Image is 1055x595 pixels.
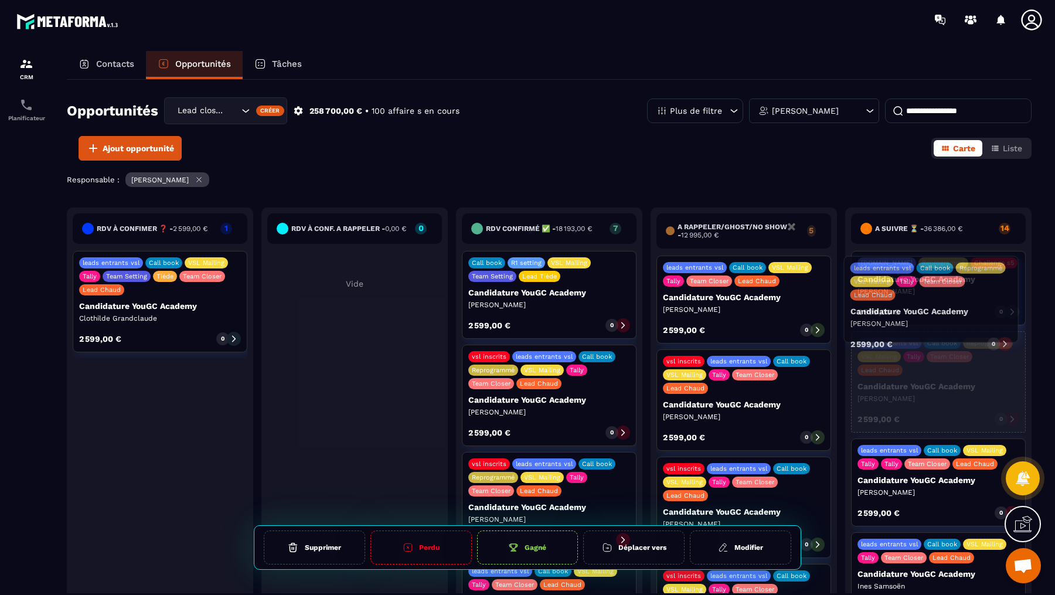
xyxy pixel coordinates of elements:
[666,371,703,379] p: VSL Mailing
[663,412,825,421] p: [PERSON_NAME]
[472,567,529,575] p: leads entrants vsl
[666,478,703,486] p: VSL Mailing
[372,106,460,117] p: 100 affaire s en cours
[543,581,581,589] p: Lead Chaud
[772,264,808,271] p: VSL Mailing
[805,326,808,334] p: 0
[83,259,139,267] p: leads entrants vsl
[857,287,1019,296] p: [PERSON_NAME]
[419,543,440,552] h6: Perdu
[857,475,1019,485] p: Candidature YouGC Academy
[305,543,341,552] h6: Supprimer
[966,447,1003,454] p: VSL Mailing
[486,225,592,233] h6: Rdv confirmé ✅ -
[97,225,207,233] h6: RDV à confimer ❓ -
[857,582,1019,591] p: Ines Samsoën
[930,353,969,361] p: Team Closer
[861,366,899,374] p: Lead Chaud
[570,474,584,481] p: Tally
[618,543,666,552] h6: Déplacer vers
[966,339,1009,347] p: Reprogrammé
[149,259,179,267] p: Call book
[309,106,362,117] p: 258 700,00 €
[777,465,806,472] p: Call book
[924,225,962,233] span: 36 386,00 €
[508,542,519,553] img: cup-gr.aac5f536.svg
[690,277,729,285] p: Team Closer
[670,107,722,115] p: Plus de filtre
[777,358,806,365] p: Call book
[468,502,630,512] p: Candidature YouGC Academy
[666,492,705,499] p: Lead Chaud
[256,106,285,116] div: Créer
[516,353,573,361] p: leads entrants vsl
[953,144,975,153] span: Carte
[861,353,897,361] p: VSL Mailing
[666,586,703,593] p: VSL Mailing
[106,273,147,280] p: Team Setting
[736,586,774,593] p: Team Closer
[468,429,511,437] p: 2 599,00 €
[524,474,560,481] p: VSL Mailing
[663,507,825,516] p: Candidature YouGC Academy
[472,581,486,589] p: Tally
[861,447,918,454] p: leads entrants vsl
[710,465,767,472] p: leads entrants vsl
[857,308,900,316] p: 2 599,00 €
[472,474,515,481] p: Reprogrammé
[734,543,763,552] h6: Modifier
[146,51,243,79] a: Opportunités
[908,460,947,468] p: Team Closer
[663,433,705,441] p: 2 599,00 €
[156,273,173,280] p: Tiède
[16,11,122,32] img: logo
[712,371,726,379] p: Tally
[495,581,534,589] p: Team Closer
[175,59,231,69] p: Opportunités
[468,395,630,404] p: Candidature YouGC Academy
[556,225,592,233] span: 18 193,00 €
[710,572,767,580] p: leads entrants vsl
[610,321,614,329] p: 0
[3,48,50,89] a: formationformationCRM
[712,586,726,593] p: Tally
[272,59,302,69] p: Tâches
[999,308,1003,316] p: 0
[857,415,900,423] p: 2 599,00 €
[907,353,921,361] p: Tally
[736,478,774,486] p: Team Closer
[3,115,50,121] p: Planificateur
[610,429,614,437] p: 0
[221,335,224,343] p: 0
[267,279,442,288] p: Vide
[678,223,801,239] h6: A RAPPELER/GHOST/NO SHOW✖️ -
[861,259,913,267] p: [DOMAIN_NAME]
[956,460,994,468] p: Lead Chaud
[67,175,120,184] p: Responsable :
[79,136,182,161] button: Ajout opportunité
[472,366,515,374] p: Reprogrammé
[922,259,965,267] p: Reprogrammé
[511,259,542,267] p: R1 setting
[525,543,546,552] h6: Gagné
[663,519,825,529] p: [PERSON_NAME]
[1003,144,1022,153] span: Liste
[1006,548,1041,583] div: Ouvrir le chat
[999,509,1003,517] p: 0
[79,335,121,343] p: 2 599,00 €
[103,142,174,154] span: Ajout opportunité
[666,264,723,271] p: leads entrants vsl
[164,97,287,124] div: Search for option
[736,371,774,379] p: Team Closer
[67,51,146,79] a: Contacts
[805,433,808,441] p: 0
[472,487,511,495] p: Team Closer
[663,305,825,314] p: [PERSON_NAME]
[666,385,705,392] p: Lead Chaud
[663,400,825,409] p: Candidature YouGC Academy
[934,140,982,157] button: Carte
[772,107,839,115] p: [PERSON_NAME]
[857,394,1019,403] p: [PERSON_NAME]
[520,380,558,387] p: Lead Chaud
[857,488,1019,497] p: [PERSON_NAME]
